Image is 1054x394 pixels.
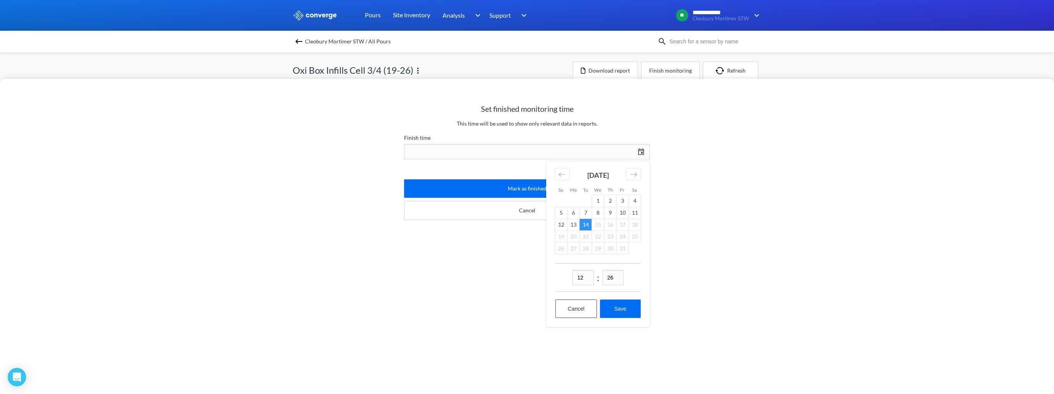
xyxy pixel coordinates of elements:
div: Open Intercom Messenger [8,368,26,386]
span: Support [489,10,511,20]
h2: Set finished monitoring time [404,104,650,113]
p: This time will be used to show only relevant data in reports. [404,119,650,128]
small: Tu [583,187,588,192]
td: Saturday, October 11, 2025 [629,207,641,219]
td: Wednesday, October 8, 2025 [592,207,604,219]
td: Sunday, October 5, 2025 [555,207,567,219]
label: Finish time [404,133,650,142]
td: Not available. Sunday, October 26, 2025 [555,243,567,255]
td: Not available. Thursday, October 30, 2025 [604,243,616,255]
td: Not available. Wednesday, October 22, 2025 [592,231,604,243]
img: icon-search.svg [658,37,667,46]
strong: [DATE] [587,171,609,179]
td: Not available. Monday, October 20, 2025 [567,231,580,243]
img: downArrow.svg [516,11,529,20]
button: Save [600,300,641,318]
td: Not available. Tuesday, October 21, 2025 [580,231,592,243]
small: Sa [632,187,637,192]
span: Cleobury Mortimer STW / All Pours [305,36,391,47]
span: Cleobury Mortimer STW [693,16,749,22]
div: Move forward to switch to the next month. [626,168,641,181]
td: Thursday, October 2, 2025 [604,195,616,207]
td: Sunday, October 12, 2025 [555,219,567,231]
small: Mo [570,187,577,192]
td: Not available. Wednesday, October 29, 2025 [592,243,604,255]
div: Move backward to switch to the previous month. [555,168,570,181]
td: Not available. Friday, October 24, 2025 [616,231,629,243]
td: Wednesday, October 1, 2025 [592,195,604,207]
td: Tuesday, October 7, 2025 [580,207,592,219]
td: Friday, October 10, 2025 [616,207,629,219]
td: Not available. Thursday, October 23, 2025 [604,231,616,243]
td: Not available. Monday, October 27, 2025 [567,243,580,255]
td: Not available. Sunday, October 19, 2025 [555,231,567,243]
td: Monday, October 6, 2025 [567,207,580,219]
td: Saturday, October 4, 2025 [629,195,641,207]
img: downArrow.svg [470,11,482,20]
small: Fr [620,187,625,192]
span: : [597,270,599,285]
td: Selected. Tuesday, October 14, 2025 [580,219,592,231]
small: We [594,187,601,192]
td: Friday, October 3, 2025 [616,195,629,207]
input: mm [602,270,624,285]
img: downArrow.svg [749,11,761,20]
td: Monday, October 13, 2025 [567,219,580,231]
td: Not available. Saturday, October 25, 2025 [629,231,641,243]
div: Calendar [546,161,650,327]
input: Search for a sensor by name [667,37,760,46]
input: hh [572,270,594,285]
td: Not available. Tuesday, October 28, 2025 [580,243,592,255]
span: Analysis [442,10,465,20]
td: Not available. Saturday, October 18, 2025 [629,219,641,231]
small: Th [608,187,613,192]
td: Not available. Wednesday, October 15, 2025 [592,219,604,231]
button: Mark as finished [404,179,650,198]
td: Thursday, October 9, 2025 [604,207,616,219]
small: Su [558,187,563,192]
img: logo_ewhite.svg [293,10,337,20]
td: Not available. Thursday, October 16, 2025 [604,219,616,231]
button: Cancel [555,300,597,318]
button: Cancel [404,201,650,220]
img: backspace.svg [294,37,303,46]
td: Not available. Friday, October 17, 2025 [616,219,629,231]
td: Not available. Friday, October 31, 2025 [616,243,629,255]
